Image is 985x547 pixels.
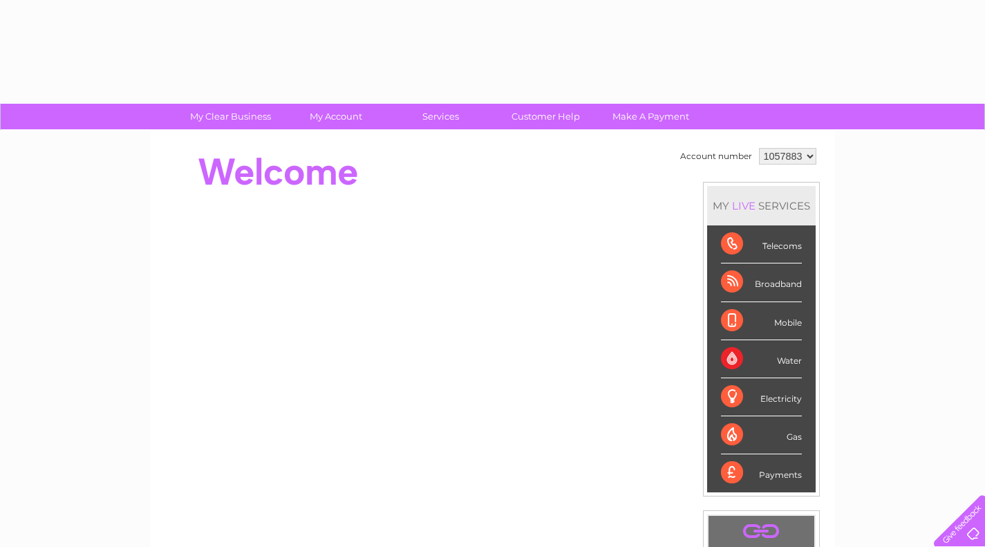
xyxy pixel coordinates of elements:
a: My Account [279,104,393,129]
div: Mobile [721,302,802,340]
a: Make A Payment [594,104,708,129]
div: Electricity [721,378,802,416]
div: Gas [721,416,802,454]
div: MY SERVICES [707,186,816,225]
td: Account number [677,145,756,168]
div: Telecoms [721,225,802,263]
a: My Clear Business [173,104,288,129]
a: . [712,519,811,544]
div: LIVE [729,199,758,212]
a: Services [384,104,498,129]
div: Broadband [721,263,802,302]
div: Payments [721,454,802,492]
a: Customer Help [489,104,603,129]
div: Water [721,340,802,378]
